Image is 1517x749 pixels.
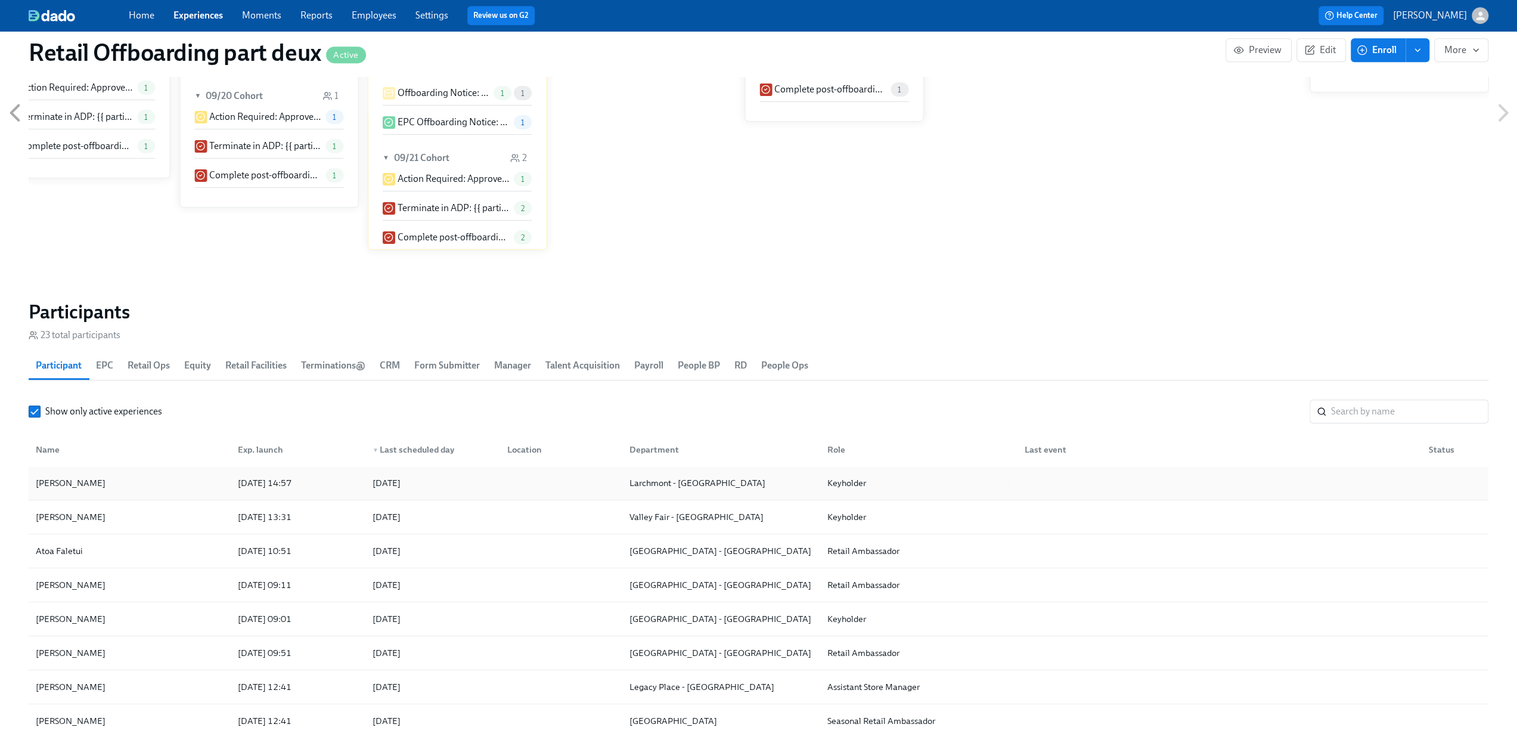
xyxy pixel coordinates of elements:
span: People BP [678,357,720,374]
div: Role [817,438,1015,462]
div: [PERSON_NAME][DATE] 12:41[DATE]Legacy Place - [GEOGRAPHIC_DATA]Assistant Store Manager [29,670,1488,704]
div: Location [498,438,621,462]
span: 1 [514,175,532,184]
span: Show only active experiences [45,405,162,418]
div: [PERSON_NAME][DATE] 13:31[DATE]Valley Fair - [GEOGRAPHIC_DATA]Keyholder [29,500,1488,534]
span: RD [734,357,747,374]
span: People Ops [761,357,808,374]
span: ▼ [373,447,379,453]
span: Retail Facilities [225,357,287,374]
span: EPC [96,357,113,374]
div: Exp. launch [228,438,363,462]
span: Payroll [634,357,663,374]
div: Name [31,438,228,462]
div: Department [620,438,817,462]
div: [GEOGRAPHIC_DATA] - [GEOGRAPHIC_DATA] [625,646,817,660]
div: [DATE] 12:41 [233,680,363,694]
div: Legacy Place - [GEOGRAPHIC_DATA] [625,680,817,694]
button: Review us on G2 [467,6,535,25]
div: ▼Last scheduled day [363,438,498,462]
div: [DATE] [368,544,498,558]
div: [DATE] [368,680,498,694]
div: [DATE] [368,646,498,660]
div: [DATE] 09:11 [233,578,363,592]
div: [PERSON_NAME][DATE] 12:41[DATE][GEOGRAPHIC_DATA]Seasonal Retail Ambassador [29,704,1488,738]
h6: 09/20 Cohort [206,89,263,103]
button: Enroll [1351,38,1406,62]
div: Assistant Store Manager [822,680,1015,694]
a: Moments [242,10,281,21]
div: Seasonal Retail Ambassador [822,714,1015,728]
span: Form Submitter [414,357,480,374]
p: Action Required: Approve timecard for {{ participant.fullName }}'s last day [209,110,321,123]
p: Terminate in ADP: {{ participant.firstName }} - {{ participant.role }} ({{ participant.lastSchedu... [21,110,132,123]
p: [PERSON_NAME] [1393,9,1467,22]
div: Retail Ambassador [822,578,1015,592]
div: [PERSON_NAME] [31,646,228,660]
span: Terminations@ [301,357,365,374]
div: Status [1419,438,1486,462]
div: [GEOGRAPHIC_DATA] - [GEOGRAPHIC_DATA] [625,578,817,592]
span: 1 [325,113,343,122]
div: Atoa Faletui[DATE] 10:51[DATE][GEOGRAPHIC_DATA] - [GEOGRAPHIC_DATA]Retail Ambassador [29,534,1488,568]
button: Preview [1226,38,1292,62]
a: Experiences [173,10,223,21]
span: More [1444,44,1478,56]
span: 2 [514,233,532,242]
div: [GEOGRAPHIC_DATA] - [GEOGRAPHIC_DATA] [625,612,817,626]
div: Department [625,442,817,457]
h6: 09/21 Cohort [394,151,449,165]
span: 1 [514,118,532,127]
div: Larchmont - [GEOGRAPHIC_DATA] [625,476,817,490]
a: Employees [352,10,396,21]
div: [PERSON_NAME][DATE] 09:01[DATE][GEOGRAPHIC_DATA] - [GEOGRAPHIC_DATA]Keyholder [29,602,1488,636]
span: ▼ [383,151,391,165]
span: 1 [325,171,343,180]
div: [PERSON_NAME] [31,476,110,490]
span: Talent Acquisition [545,357,620,374]
div: 23 total participants [29,329,120,342]
p: EPC Offboarding Notice: {{ participant.fullName }} - {{ participant.role }} ({{ participant.lastS... [398,116,509,129]
div: [GEOGRAPHIC_DATA] - [GEOGRAPHIC_DATA] [625,544,817,558]
span: ▼ [194,89,203,103]
span: Active [326,51,365,60]
button: Edit [1296,38,1346,62]
div: [DATE] [368,714,498,728]
p: Complete post-offboarding tasks for {{ participant.fullName }} ({{ participant.lastScheduledDay |... [209,169,321,182]
div: Last scheduled day [368,442,498,457]
div: [PERSON_NAME] [31,578,228,592]
div: [PERSON_NAME] [31,612,228,626]
div: [DATE] [368,510,498,524]
span: 1 [325,142,343,151]
button: [PERSON_NAME] [1393,7,1488,24]
div: Role [822,442,1015,457]
div: Retail Ambassador [822,544,1015,558]
span: Equity [184,357,211,374]
div: 1 [322,89,339,103]
a: Settings [415,10,448,21]
h2: Participants [29,300,1488,324]
span: 1 [137,83,155,92]
div: [DATE] 14:57 [233,476,363,490]
button: More [1434,38,1488,62]
div: [DATE] 09:51 [233,646,363,660]
div: Last event [1020,442,1419,457]
div: [DATE] [368,578,498,592]
div: Atoa Faletui [31,544,228,558]
div: [DATE] 13:31 [233,510,363,524]
a: dado [29,10,129,21]
div: Keyholder [822,612,1015,626]
div: [DATE] 09:01 [233,612,363,626]
div: [PERSON_NAME][DATE] 09:11[DATE][GEOGRAPHIC_DATA] - [GEOGRAPHIC_DATA]Retail Ambassador [29,568,1488,602]
input: Search by name [1331,400,1488,423]
div: [PERSON_NAME] [31,680,228,694]
p: Action Required: Approve timecard for {{ participant.fullName }}'s last day [21,81,132,94]
p: Offboarding Notice: {{ participant.fullName }} - {{ participant.role }} ({{ participant.lastSched... [398,86,489,100]
div: [GEOGRAPHIC_DATA] [625,714,817,728]
div: Keyholder [822,476,1015,490]
span: Help Center [1324,10,1378,21]
span: CRM [380,357,400,374]
div: Exp. launch [233,442,363,457]
span: Edit [1307,44,1336,56]
p: Complete post-offboarding tasks for {{ participant.fullName }} ({{ participant.lastScheduledDay |... [774,83,886,96]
